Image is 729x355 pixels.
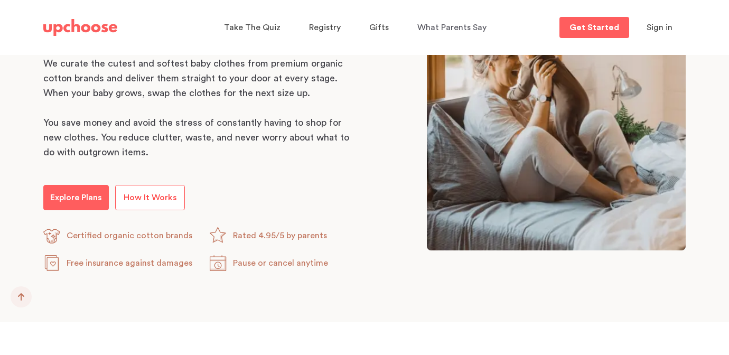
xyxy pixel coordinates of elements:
[43,19,117,36] img: UpChoose
[43,17,117,39] a: UpChoose
[43,185,109,210] a: Explore Plans
[67,231,192,240] span: Certified organic cotton brands
[43,115,355,160] p: You save money and avoid the stress of constantly having to shop for new clothes. You reduce clut...
[559,17,629,38] a: Get Started
[67,259,192,267] span: Free insurance against damages
[124,193,177,202] span: How It Works
[233,231,327,240] span: Rated 4.95/5 by parents
[309,23,341,32] span: Registry
[224,17,284,38] a: Take The Quiz
[417,23,487,32] span: What Parents Say
[50,191,102,204] p: Explore Plans
[309,17,344,38] a: Registry
[369,23,389,32] span: Gifts
[369,17,392,38] a: Gifts
[417,17,490,38] a: What Parents Say
[633,17,686,38] button: Sign in
[647,23,672,32] span: Sign in
[43,56,355,100] p: We curate the cutest and softest baby clothes from premium organic cotton brands and deliver them...
[233,259,328,267] span: Pause or cancel anytime
[224,23,281,32] span: Take The Quiz
[115,185,185,210] a: How It Works
[569,23,619,32] p: Get Started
